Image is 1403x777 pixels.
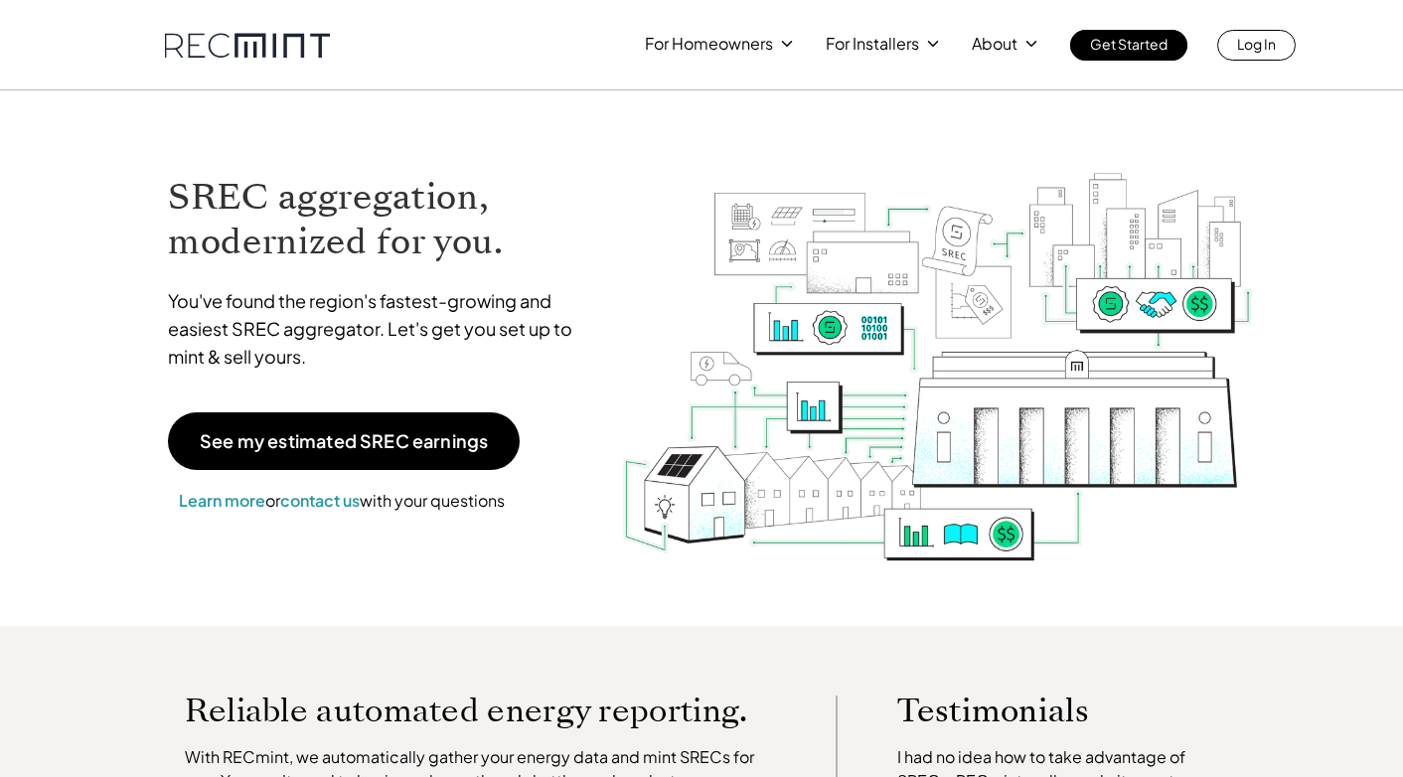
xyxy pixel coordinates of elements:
p: or with your questions [168,488,516,514]
h1: SREC aggregation, modernized for you. [168,175,591,264]
p: Get Started [1090,30,1168,58]
p: For Homeowners [645,30,773,58]
p: Log In [1237,30,1276,58]
p: Reliable automated energy reporting. [185,696,777,725]
a: Learn more [179,490,265,511]
img: RECmint value cycle [621,120,1255,566]
p: You've found the region's fastest-growing and easiest SREC aggregator. Let's get you set up to mi... [168,287,591,371]
p: About [972,30,1017,58]
p: Testimonials [897,696,1193,725]
a: contact us [280,490,360,511]
a: Log In [1217,30,1296,61]
p: See my estimated SREC earnings [200,432,488,450]
p: For Installers [826,30,919,58]
a: See my estimated SREC earnings [168,412,520,470]
a: Get Started [1070,30,1187,61]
